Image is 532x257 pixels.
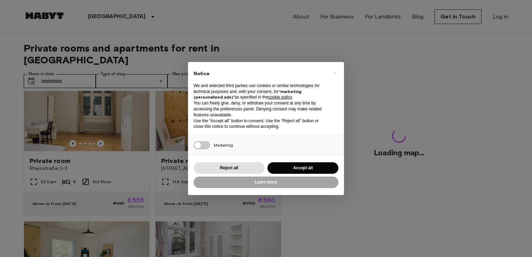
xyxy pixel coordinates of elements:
[194,83,327,100] p: We and selected third parties use cookies or similar technologies for technical purposes and, wit...
[214,142,233,148] span: Marketing
[194,177,338,188] button: Learn more
[194,70,327,77] h2: Notice
[329,68,341,79] button: Close this notice
[334,69,336,77] span: ×
[194,89,302,100] strong: “marketing (personalized ads)”
[267,162,338,174] button: Accept all
[194,100,327,118] p: You can freely give, deny, or withdraw your consent at any time by accessing the preferences pane...
[268,95,292,100] a: cookie policy
[194,162,265,174] button: Reject all
[194,118,327,130] p: Use the “Accept all” button to consent. Use the “Reject all” button or close this notice to conti...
